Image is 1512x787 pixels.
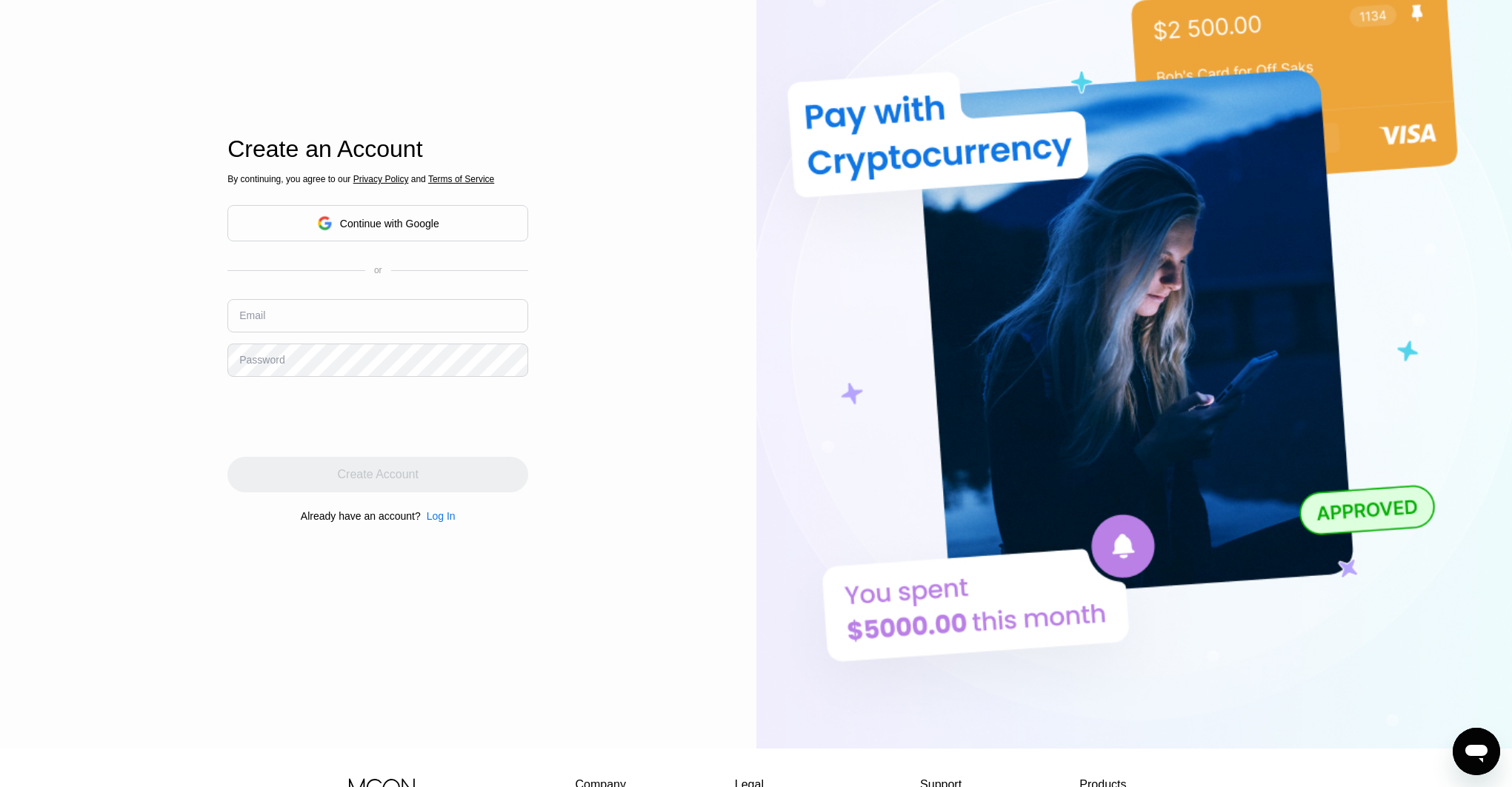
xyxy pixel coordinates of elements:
span: Terms of Service [428,174,494,184]
iframe: Button to launch messaging window [1453,728,1500,775]
div: Password [239,354,284,366]
div: Already have an account? [301,510,421,522]
div: Continue with Google [340,218,439,230]
div: Email [239,309,265,321]
div: Continue with Google [227,205,528,241]
div: Log In [421,510,456,522]
div: or [374,265,382,275]
div: Log In [427,510,456,522]
div: Create an Account [227,135,528,163]
div: By continuing, you agree to our [227,174,528,184]
iframe: reCAPTCHA [227,388,453,446]
span: Privacy Policy [353,174,409,184]
span: and [408,174,428,184]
